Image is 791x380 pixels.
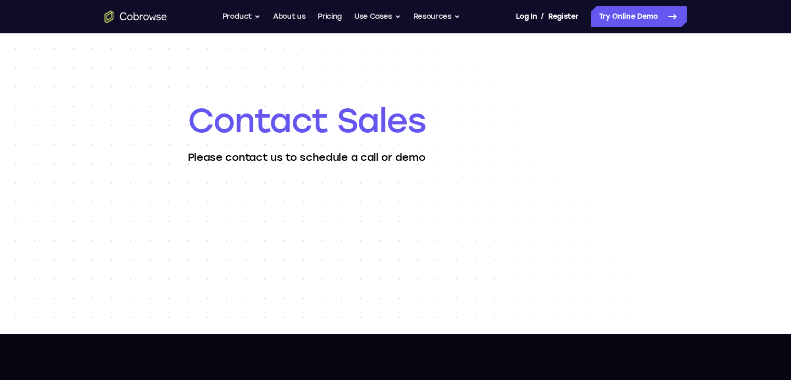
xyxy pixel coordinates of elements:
[354,6,401,27] button: Use Cases
[223,6,261,27] button: Product
[591,6,687,27] a: Try Online Demo
[273,6,305,27] a: About us
[105,10,167,23] a: Go to the home page
[413,6,460,27] button: Resources
[541,10,544,23] span: /
[548,6,578,27] a: Register
[188,150,604,164] p: Please contact us to schedule a call or demo
[516,6,537,27] a: Log In
[188,100,604,142] h1: Contact Sales
[188,189,604,268] iframe: Form 0
[318,6,342,27] a: Pricing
